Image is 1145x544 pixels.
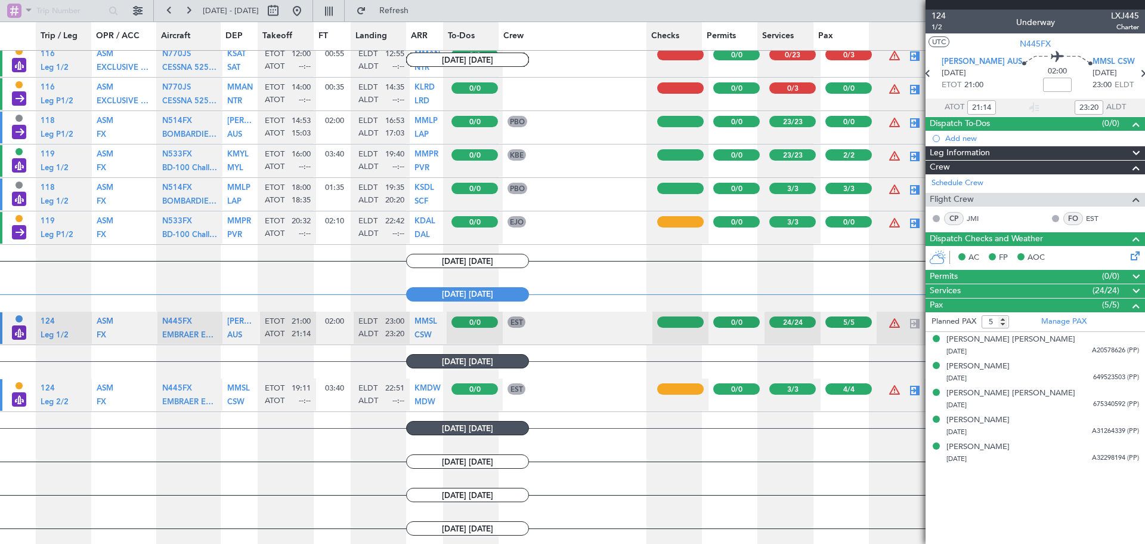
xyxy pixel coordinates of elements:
[227,321,255,329] a: [PERSON_NAME]
[97,201,106,208] a: FX
[414,150,438,158] span: MMPR
[162,398,280,406] span: EMBRAER EMB-545 Praetor 500
[41,188,55,195] a: 118
[1093,79,1112,91] span: 23:00
[448,30,475,42] span: To-Dos
[162,188,192,195] a: N514FX
[41,331,69,339] span: Leg 1/2
[414,117,438,125] span: MMLP
[1048,66,1067,78] span: 02:00
[227,198,242,205] span: LAP
[406,53,529,67] span: [DATE] [DATE]
[225,30,243,42] span: DEP
[358,128,378,139] span: ALDT
[325,82,344,93] span: 00:35
[162,87,191,95] a: N770JS
[41,30,78,42] span: Trip / Leg
[265,116,284,127] span: ETOT
[41,131,73,139] span: Leg P1/2
[930,299,943,312] span: Pax
[227,221,251,229] a: MMPR
[385,82,404,93] span: 14:35
[265,82,284,93] span: ETOT
[227,84,253,91] span: MMAN
[1092,426,1139,437] span: A31264339 (PP)
[265,316,284,327] span: ETOT
[41,198,69,205] span: Leg 1/2
[1075,100,1103,115] input: --:--
[944,212,964,225] div: CP
[406,287,529,302] span: [DATE] [DATE]
[227,131,242,139] span: AUS
[292,116,311,127] span: 14:53
[946,374,967,383] span: [DATE]
[1086,213,1113,224] a: EST
[406,488,529,502] span: [DATE] [DATE]
[162,97,261,105] span: CESSNA 525B Citation CJ3
[41,150,55,158] span: 119
[946,388,1075,399] div: [PERSON_NAME] [PERSON_NAME]
[930,161,950,174] span: Crew
[97,184,113,192] span: ASM
[385,149,404,160] span: 19:40
[97,87,113,95] a: ASM
[162,134,218,142] a: BOMBARDIER BD-100 Challenger 3500
[97,221,113,229] a: ASM
[414,154,438,162] a: MMPR
[369,7,419,15] span: Refresh
[762,30,794,42] span: Services
[97,97,158,105] span: EXCLUSIVE JETS
[414,331,432,339] span: CSW
[265,329,284,340] span: ATOT
[265,396,284,407] span: ATOT
[414,87,435,95] a: KLRD
[385,183,404,193] span: 19:35
[1063,212,1083,225] div: FO
[97,84,113,91] span: ASM
[97,154,113,162] a: ASM
[265,383,284,394] span: ETOT
[299,95,311,106] span: --:--
[1106,102,1126,113] span: ALDT
[41,154,55,162] a: 119
[41,217,55,225] span: 119
[227,188,250,195] a: MMLP
[299,229,311,239] span: --:--
[227,334,242,342] a: AUS
[227,401,245,409] a: CSW
[385,116,404,127] span: 16:53
[41,97,73,105] span: Leg P1/2
[707,30,736,42] span: Permits
[358,229,378,239] span: ALDT
[97,121,113,128] a: ASM
[392,229,404,239] span: --:--
[41,84,55,91] span: 116
[97,385,113,392] span: ASM
[406,421,529,435] span: [DATE] [DATE]
[97,331,106,339] span: FX
[227,385,250,392] span: MMSL
[1102,117,1119,130] span: (0/0)
[203,5,259,16] span: [DATE] - [DATE]
[97,164,106,172] span: FX
[41,401,69,409] a: Leg 2/2
[406,254,529,268] span: [DATE] [DATE]
[325,149,344,159] span: 03:40
[385,216,404,227] span: 22:42
[227,217,251,225] span: MMPR
[946,454,967,463] span: [DATE]
[97,388,113,396] a: ASM
[227,184,250,192] span: MMLP
[385,128,404,139] span: 17:03
[97,134,106,142] a: FX
[41,221,55,229] a: 119
[945,102,964,113] span: ATOT
[414,398,435,406] span: MDW
[932,10,946,22] span: 124
[227,87,253,95] a: MMAN
[162,217,192,225] span: N533FX
[414,221,435,229] a: KDAL
[358,95,378,106] span: ALDT
[414,198,428,205] span: SCF
[162,121,192,128] a: N514FX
